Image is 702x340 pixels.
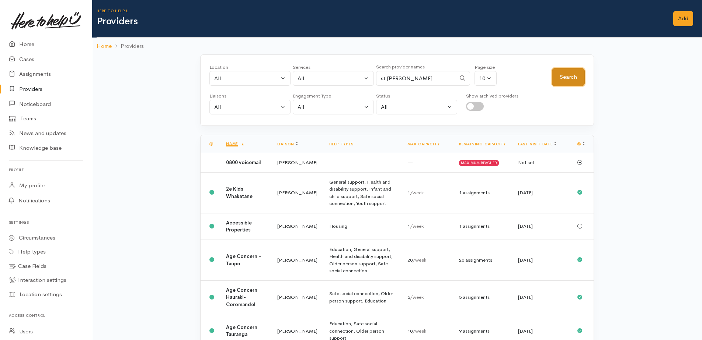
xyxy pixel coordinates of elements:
a: Max capacity [407,142,440,146]
div: All [298,74,362,83]
div: All [298,103,362,111]
div: 10 [407,327,447,335]
a: Help types [329,142,354,146]
a: Remaining capacity [459,142,506,146]
li: Providers [112,42,144,50]
div: 20 [407,256,447,264]
b: Age Concern - Taupo [226,253,261,267]
td: [PERSON_NAME] [271,240,323,280]
div: 1 [407,189,447,196]
div: Show archived providers [466,92,518,100]
h1: Providers [97,16,664,27]
small: Search provider names [376,64,425,70]
button: All [209,71,291,86]
nav: breadcrumb [92,38,702,55]
span: /week [413,257,426,263]
input: Search [376,71,456,86]
span: — [407,159,413,166]
button: All [293,100,374,115]
div: Page size [475,64,497,71]
div: 9 assignments [459,327,506,335]
h6: Access control [9,311,83,320]
td: [DATE] [512,280,571,314]
h6: Here to help u [97,9,664,13]
td: [PERSON_NAME] [271,280,323,314]
td: [DATE] [512,240,571,280]
span: /week [410,294,424,300]
div: MAXIMUM REACHED [459,160,499,166]
td: Safe social connection, Older person support, Education [323,280,402,314]
b: 0800 voicemail [226,159,261,166]
div: All [214,74,279,83]
span: /week [410,190,424,196]
div: Services [293,64,374,71]
div: 1 [407,223,447,230]
a: Last visit date [518,142,556,146]
div: All [214,103,279,111]
button: All [293,71,374,86]
td: Housing [323,213,402,240]
b: Age Concern Hauraki-Coromandel [226,287,257,308]
td: Not set [512,153,571,173]
td: [DATE] [512,172,571,213]
td: General support, Health and disability support, Infant and child support, Safe social connection,... [323,172,402,213]
div: Location [209,64,291,71]
a: Liaison [277,142,298,146]
button: Search [552,68,585,86]
div: Engagement Type [293,92,374,100]
td: [PERSON_NAME] [271,172,323,213]
h6: Settings [9,217,83,227]
a: Name [226,141,245,146]
a: Add [673,11,693,26]
div: 20 assignments [459,256,506,264]
button: All [376,100,457,115]
b: Age Concern Tauranga [226,324,257,338]
div: 10 [479,74,485,83]
b: 2e Kids Whakatāne [226,186,253,199]
h6: Profile [9,165,83,175]
div: 5 [407,294,447,301]
span: /week [413,328,426,334]
span: /week [410,223,424,229]
td: [PERSON_NAME] [271,213,323,240]
div: 1 assignments [459,223,506,230]
td: [PERSON_NAME] [271,153,323,173]
div: Status [376,92,457,100]
div: 5 assignments [459,294,506,301]
button: 10 [475,71,497,86]
div: Liaisons [209,92,291,100]
button: All [209,100,291,115]
a: Home [97,42,112,50]
div: All [381,103,446,111]
td: [DATE] [512,213,571,240]
div: 1 assignments [459,189,506,196]
b: Accessible Properties [226,220,252,233]
td: Education, General support, Health and disability support, Older person support, Safe social conn... [323,240,402,280]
